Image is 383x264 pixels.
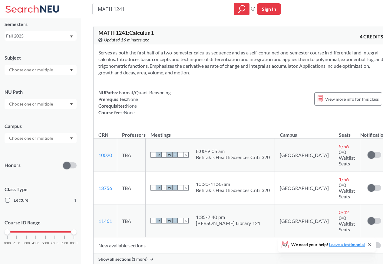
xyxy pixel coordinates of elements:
span: 0/0 Waitlist Seats [339,182,355,199]
div: CRN [98,132,108,138]
svg: Dropdown arrow [70,103,73,106]
span: T [161,152,167,158]
span: S [183,152,189,158]
input: Choose one or multiple [6,100,57,108]
span: W [167,152,172,158]
div: 8:00 - 9:05 am [196,148,270,154]
span: F [178,152,183,158]
div: magnifying glass [234,3,249,15]
div: Dropdown arrow [5,133,77,143]
span: 0 / 42 [339,209,349,215]
input: Choose one or multiple [6,66,57,73]
span: 5 / 56 [339,143,349,149]
span: S [150,185,156,191]
span: T [172,152,178,158]
div: Campus [5,123,77,129]
p: Honors [5,162,21,169]
div: Subject [5,54,77,61]
span: 1 / 56 [339,176,349,182]
span: T [161,218,167,223]
th: Professors [117,125,146,139]
a: Leave a testimonial [329,242,365,247]
span: Updated 16 minutes ago [104,37,149,43]
span: S [150,152,156,158]
span: 2000 [13,242,20,245]
div: Fall 2025 [6,33,69,39]
label: Lecture [5,196,77,204]
span: Class Type [5,186,77,193]
span: 7000 [61,242,68,245]
div: 10:30 - 11:35 am [196,181,270,187]
span: S [183,218,189,223]
span: MATH 1241 : Calculus 1 [98,29,154,36]
p: Course ID Range [5,219,77,226]
span: M [156,218,161,223]
span: View more info for this class [325,95,379,103]
span: None [126,103,137,109]
div: Fall 2025Dropdown arrow [5,31,77,41]
td: TBA [117,204,146,237]
span: M [156,152,161,158]
span: S [150,218,156,223]
div: Dropdown arrow [5,99,77,109]
svg: Dropdown arrow [70,69,73,71]
span: 8000 [70,242,78,245]
div: [PERSON_NAME] Library 121 [196,220,260,226]
span: Formal/Quant Reasoning [118,90,171,95]
span: Show all sections (1 more) [98,256,147,262]
a: 10020 [98,152,112,158]
td: New available sections [94,237,360,253]
span: 1 [74,197,77,204]
td: TBA [117,139,146,171]
span: 4000 [32,242,39,245]
button: Sign In [257,3,281,15]
span: T [172,218,178,223]
span: T [161,185,167,191]
span: 6000 [51,242,58,245]
svg: Dropdown arrow [70,137,73,140]
span: M [156,185,161,191]
span: F [178,218,183,223]
td: [GEOGRAPHIC_DATA] [275,204,334,237]
div: Semesters [5,21,77,28]
span: 0/0 Waitlist Seats [339,149,355,166]
div: Behrakis Health Sciences Cntr 320 [196,187,270,193]
span: F [178,185,183,191]
svg: magnifying glass [238,5,246,13]
span: We need your help! [291,243,365,247]
span: 0/0 Waitlist Seats [339,215,355,232]
a: 13756 [98,185,112,191]
span: None [127,96,138,102]
span: 1000 [4,242,11,245]
th: Seats [334,125,360,139]
div: NU Path [5,89,77,95]
span: None [124,110,135,115]
span: T [172,185,178,191]
input: Choose one or multiple [6,135,57,142]
input: Class, professor, course number, "phrase" [97,4,230,14]
div: 1:35 - 2:40 pm [196,214,260,220]
span: 3000 [23,242,30,245]
td: [GEOGRAPHIC_DATA] [275,171,334,204]
a: 11461 [98,218,112,224]
svg: Dropdown arrow [70,35,73,38]
td: [GEOGRAPHIC_DATA] [275,139,334,171]
span: 5000 [42,242,49,245]
div: NUPaths: Prerequisites: Corequisites: Course fees: [98,89,171,116]
th: Meetings [146,125,275,139]
span: W [167,218,172,223]
span: S [183,185,189,191]
span: W [167,185,172,191]
td: TBA [117,171,146,204]
div: Dropdown arrow [5,65,77,75]
div: Behrakis Health Sciences Cntr 320 [196,154,270,160]
th: Campus [275,125,334,139]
